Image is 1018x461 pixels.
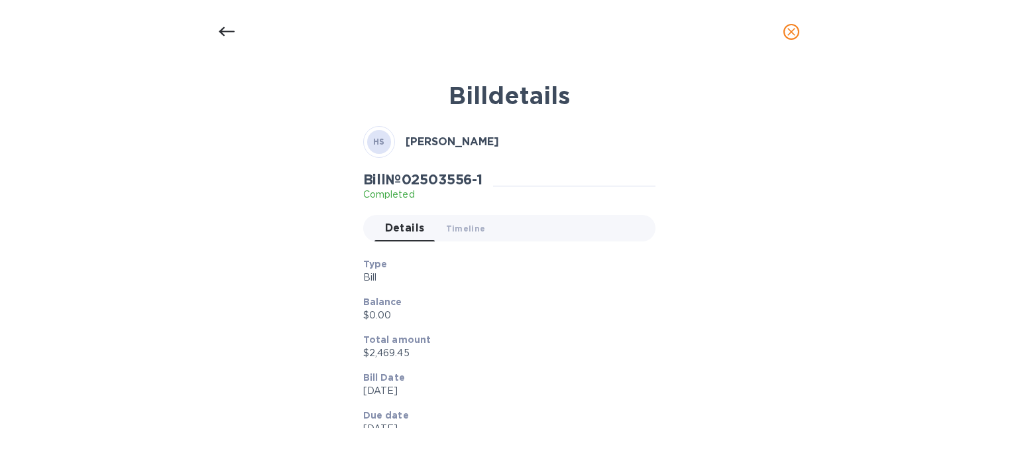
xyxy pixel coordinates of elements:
span: Timeline [446,222,486,235]
span: Details [385,219,425,237]
b: Type [363,259,388,269]
b: Bill Date [363,372,405,383]
b: HS [373,137,385,147]
p: $2,469.45 [363,346,645,360]
b: Due date [363,410,409,421]
button: close [775,16,807,48]
b: Bill details [449,81,570,110]
p: Bill [363,271,645,285]
h2: Bill № 02503556-1 [363,171,482,188]
p: [DATE] [363,422,645,436]
b: [PERSON_NAME] [406,135,499,148]
b: Balance [363,296,402,307]
b: Total amount [363,334,431,345]
p: Completed [363,188,482,202]
p: $0.00 [363,308,645,322]
p: [DATE] [363,384,645,398]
